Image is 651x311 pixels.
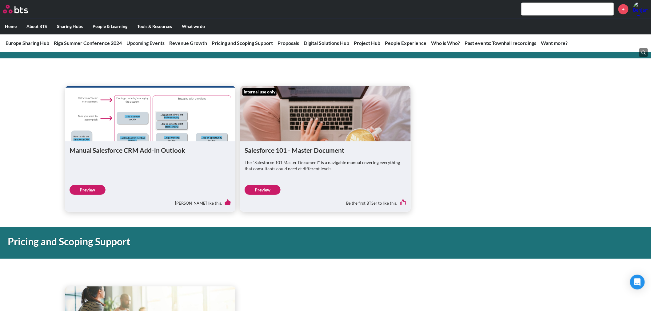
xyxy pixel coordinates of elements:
img: BTS Logo [3,5,28,13]
a: Europe Sharing Hub [6,40,49,46]
a: Pricing and Scoping Support [212,40,273,46]
div: [PERSON_NAME] like this. [70,195,231,208]
a: Proposals [278,40,299,46]
a: Digital Solutions Hub [304,40,349,46]
a: Revenue Growth [169,40,207,46]
a: Profile [633,2,648,16]
label: About BTS [22,18,52,34]
a: Preview [70,185,106,195]
h1: Salesforce 101 - Master Document [245,146,406,155]
div: Internal use only [242,88,277,96]
a: Want more? [541,40,568,46]
a: Past events: Townhall recordings [465,40,537,46]
a: Riga Summer Conference 2024 [54,40,122,46]
a: Go home [3,5,39,13]
a: Preview [245,185,281,195]
label: People & Learning [88,18,132,34]
img: Benjamin Wilcock [633,2,648,16]
label: What we do [177,18,210,34]
h1: Pricing and Scoping Support [8,235,453,249]
div: Be the first BTSer to like this. [245,195,406,208]
div: Open Intercom Messenger [630,275,645,289]
a: Upcoming Events [126,40,165,46]
a: People Experience [385,40,426,46]
label: Tools & Resources [132,18,177,34]
a: Project Hub [354,40,380,46]
h1: Manual Salesforce CRM Add-in Outlook [70,146,231,155]
p: The "Salesforce 101 Master Document" is a navigable manual covering everything that consultants c... [245,159,406,171]
a: Who is Who? [431,40,460,46]
label: Sharing Hubs [52,18,88,34]
a: + [618,4,629,14]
